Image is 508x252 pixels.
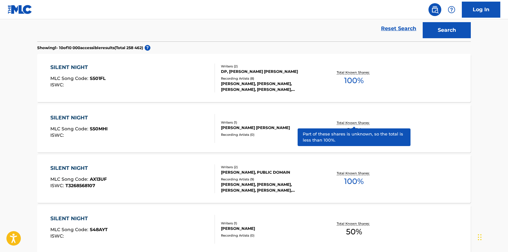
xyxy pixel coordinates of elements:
span: S50MHI [90,126,108,132]
p: Total Known Shares: [337,221,371,226]
img: help [448,6,455,13]
div: SILENT NIGHT [50,64,106,71]
span: 50 % [346,226,362,238]
div: Writers ( 2 ) [221,64,318,69]
a: Public Search [428,3,441,16]
div: Help [445,3,458,16]
span: ? [145,45,150,51]
span: S501FL [90,75,106,81]
div: Writers ( 1 ) [221,221,318,226]
span: 25 % [346,125,362,137]
div: [PERSON_NAME], [PERSON_NAME], [PERSON_NAME], [PERSON_NAME], [PERSON_NAME] [221,182,318,193]
span: 100 % [344,176,364,187]
span: MLC Song Code : [50,75,90,81]
a: SILENT NIGHTMLC Song Code:S50MHIISWC:Writers (1)[PERSON_NAME] [PERSON_NAME]Recording Artists (0)T... [37,104,471,152]
img: MLC Logo [8,5,32,14]
span: AX13UF [90,176,107,182]
div: Recording Artists ( 0 ) [221,132,318,137]
div: DP, [PERSON_NAME] [PERSON_NAME] [221,69,318,74]
div: SILENT NIGHT [50,164,107,172]
div: Writers ( 1 ) [221,120,318,125]
span: ISWC : [50,82,65,88]
div: [PERSON_NAME], [PERSON_NAME], [PERSON_NAME], [PERSON_NAME], [PERSON_NAME] [221,81,318,92]
p: Total Known Shares: [337,120,371,125]
img: search [431,6,439,13]
div: SILENT NIGHT [50,215,108,222]
div: [PERSON_NAME], PUBLIC DOMAIN [221,169,318,175]
div: Recording Artists ( 9 ) [221,177,318,182]
div: Húzás [478,228,482,247]
div: Recording Artists ( 8 ) [221,76,318,81]
span: S48AYT [90,227,108,232]
div: Writers ( 2 ) [221,165,318,169]
p: Total Known Shares: [337,70,371,75]
a: Log In [462,2,500,18]
span: MLC Song Code : [50,126,90,132]
span: 100 % [344,75,364,86]
p: Showing 1 - 10 of 10 000 accessible results (Total 258 462 ) [37,45,143,51]
span: MLC Song Code : [50,176,90,182]
a: Reset Search [378,22,419,36]
iframe: Chat Widget [476,221,508,252]
div: SILENT NIGHT [50,114,108,122]
button: Search [423,22,471,38]
a: SILENT NIGHTMLC Song Code:AX13UFISWC:T3268568107Writers (2)[PERSON_NAME], PUBLIC DOMAINRecording ... [37,155,471,203]
div: [PERSON_NAME] [221,226,318,231]
span: ISWC : [50,183,65,188]
div: Recording Artists ( 0 ) [221,233,318,238]
span: MLC Song Code : [50,227,90,232]
span: ISWC : [50,132,65,138]
span: ISWC : [50,233,65,239]
p: Total Known Shares: [337,171,371,176]
div: [PERSON_NAME] [PERSON_NAME] [221,125,318,131]
div: Csevegés widget [476,221,508,252]
span: T3268568107 [65,183,95,188]
a: SILENT NIGHTMLC Song Code:S501FLISWC:Writers (2)DP, [PERSON_NAME] [PERSON_NAME]Recording Artists ... [37,54,471,102]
